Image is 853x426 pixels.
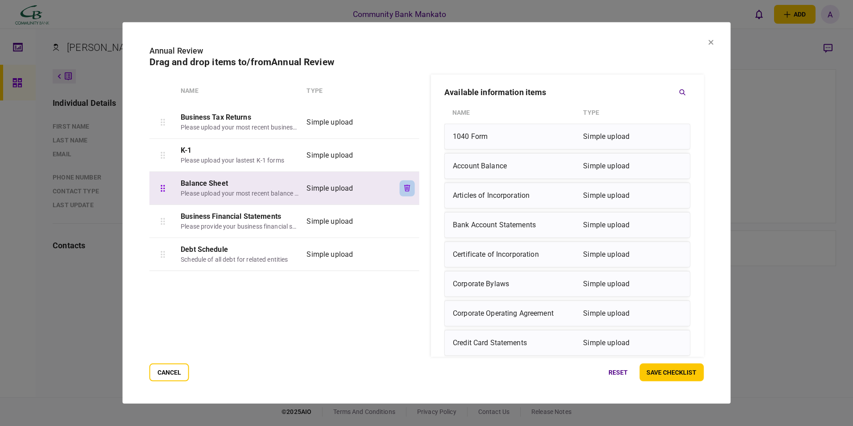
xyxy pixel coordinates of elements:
[601,363,635,381] button: reset
[181,189,298,198] div: Please upload your most recent balance sheeet
[639,363,704,381] button: save checklist
[181,255,298,264] div: Schedule of all debt for related entities
[444,88,547,96] h3: available information items
[583,105,682,120] div: Type
[306,117,388,127] div: Simple upload
[181,211,298,222] div: Business Financial Statements
[452,105,579,120] div: Name
[149,363,189,381] button: cancel
[453,157,579,175] div: Account Balance
[181,123,298,132] div: Please upload your most recent business tax returns
[453,246,579,263] div: Certificate of Incorporation
[583,187,682,205] div: Simple upload
[583,246,682,263] div: Simple upload
[444,301,690,326] div: Corporate Operating AgreementSimple upload
[583,157,682,175] div: Simple upload
[444,271,690,297] div: Corporate BylawsSimple upload
[181,156,298,165] div: Please upload your lastest K-1 forms
[181,145,298,156] div: K-1
[306,150,388,160] div: Simple upload
[453,187,579,205] div: Articles of Incorporation
[181,222,298,231] div: Please provide your business financial statements
[306,183,388,193] div: Simple upload
[583,216,682,234] div: Simple upload
[444,242,690,267] div: Certificate of IncorporationSimple upload
[453,305,579,322] div: Corporate Operating Agreement
[583,305,682,322] div: Simple upload
[453,216,579,234] div: Bank Account Statements
[583,128,682,146] div: Simple upload
[149,45,704,57] div: Annual Review
[583,275,682,293] div: Simple upload
[306,249,388,259] div: Simple upload
[444,124,690,150] div: 1040 FormSimple upload
[149,57,704,68] h2: Drag and drop items to/from Annual Review
[583,334,682,352] div: Simple upload
[306,86,388,96] div: Type
[181,112,298,123] div: Business Tax Returns
[181,244,298,255] div: Debt Schedule
[181,86,302,96] div: Name
[444,212,690,238] div: Bank Account StatementsSimple upload
[306,216,388,226] div: Simple upload
[444,153,690,179] div: Account BalanceSimple upload
[181,178,298,189] div: Balance Sheet
[444,330,690,356] div: Credit Card StatementsSimple upload
[453,275,579,293] div: Corporate Bylaws
[453,128,579,146] div: 1040 Form
[444,183,690,209] div: Articles of IncorporationSimple upload
[453,334,579,352] div: Credit Card Statements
